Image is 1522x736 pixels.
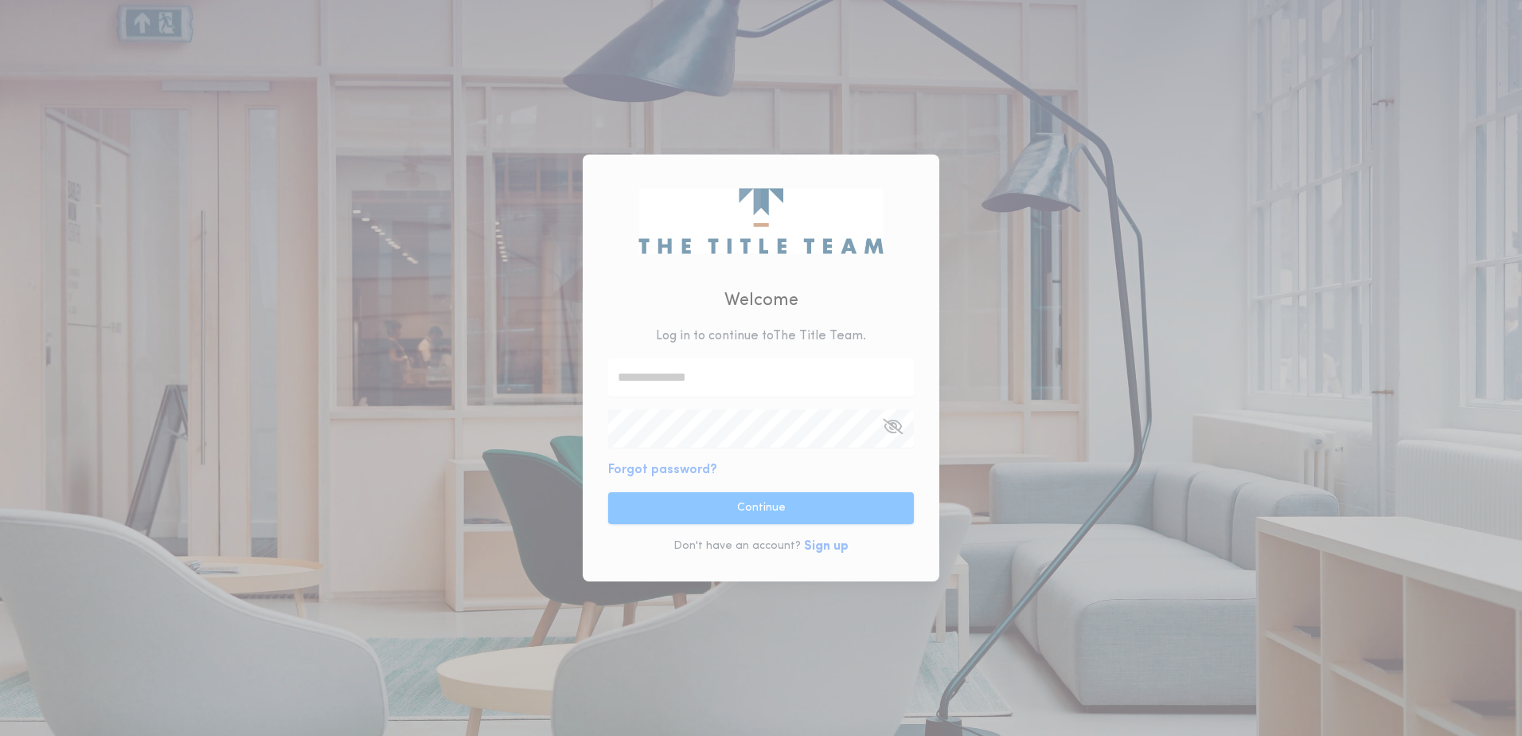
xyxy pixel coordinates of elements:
[608,492,914,524] button: Continue
[673,538,801,554] p: Don't have an account?
[724,288,798,314] h2: Welcome
[638,188,883,253] img: logo
[804,537,849,556] button: Sign up
[656,327,866,346] p: Log in to continue to The Title Team .
[608,460,717,480] button: Forgot password?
